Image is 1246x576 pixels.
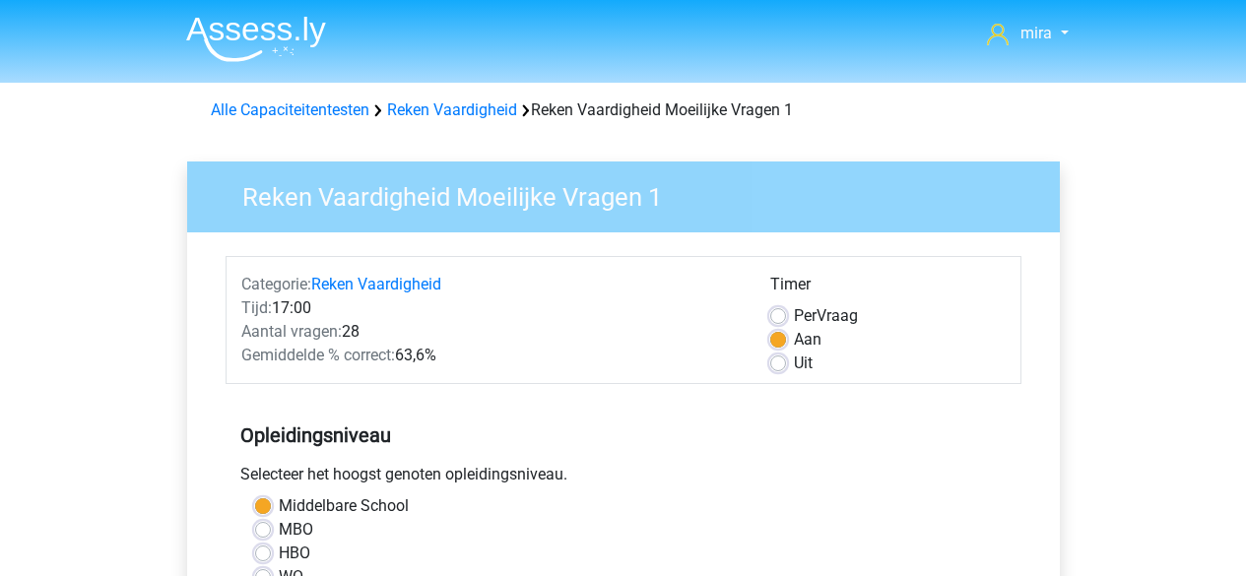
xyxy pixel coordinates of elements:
[241,346,395,364] span: Gemiddelde % correct:
[279,542,310,565] label: HBO
[979,22,1076,45] a: mira
[227,320,755,344] div: 28
[226,463,1021,494] div: Selecteer het hoogst genoten opleidingsniveau.
[240,416,1007,455] h5: Opleidingsniveau
[279,518,313,542] label: MBO
[227,344,755,367] div: 63,6%
[211,100,369,119] a: Alle Capaciteitentesten
[186,16,326,62] img: Assessly
[794,328,821,352] label: Aan
[219,174,1045,213] h3: Reken Vaardigheid Moeilijke Vragen 1
[241,298,272,317] span: Tijd:
[770,273,1006,304] div: Timer
[387,100,517,119] a: Reken Vaardigheid
[227,296,755,320] div: 17:00
[241,322,342,341] span: Aantal vragen:
[311,275,441,293] a: Reken Vaardigheid
[794,306,817,325] span: Per
[241,275,311,293] span: Categorie:
[1020,24,1052,42] span: mira
[203,98,1044,122] div: Reken Vaardigheid Moeilijke Vragen 1
[794,352,813,375] label: Uit
[279,494,409,518] label: Middelbare School
[794,304,858,328] label: Vraag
